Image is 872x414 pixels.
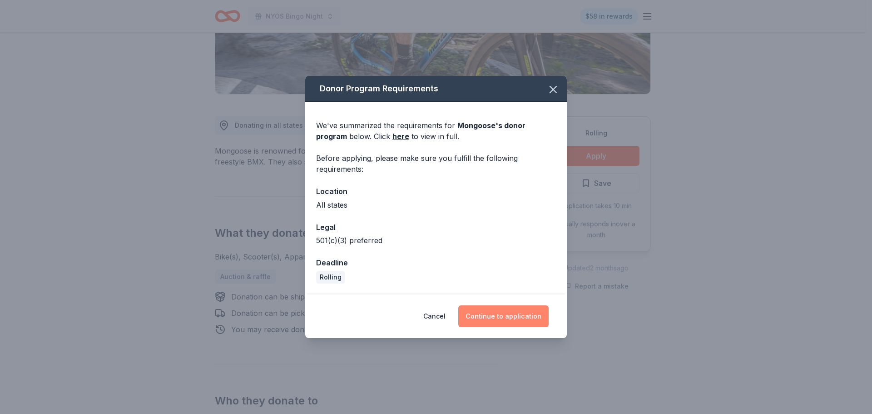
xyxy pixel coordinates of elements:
div: Before applying, please make sure you fulfill the following requirements: [316,153,556,175]
a: here [392,131,409,142]
div: Deadline [316,257,556,269]
div: Donor Program Requirements [305,76,567,102]
div: 501(c)(3) preferred [316,235,556,246]
div: Legal [316,221,556,233]
button: Continue to application [458,305,549,327]
div: All states [316,200,556,210]
button: Cancel [423,305,446,327]
div: We've summarized the requirements for below. Click to view in full. [316,120,556,142]
div: Location [316,185,556,197]
div: Rolling [316,271,345,284]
